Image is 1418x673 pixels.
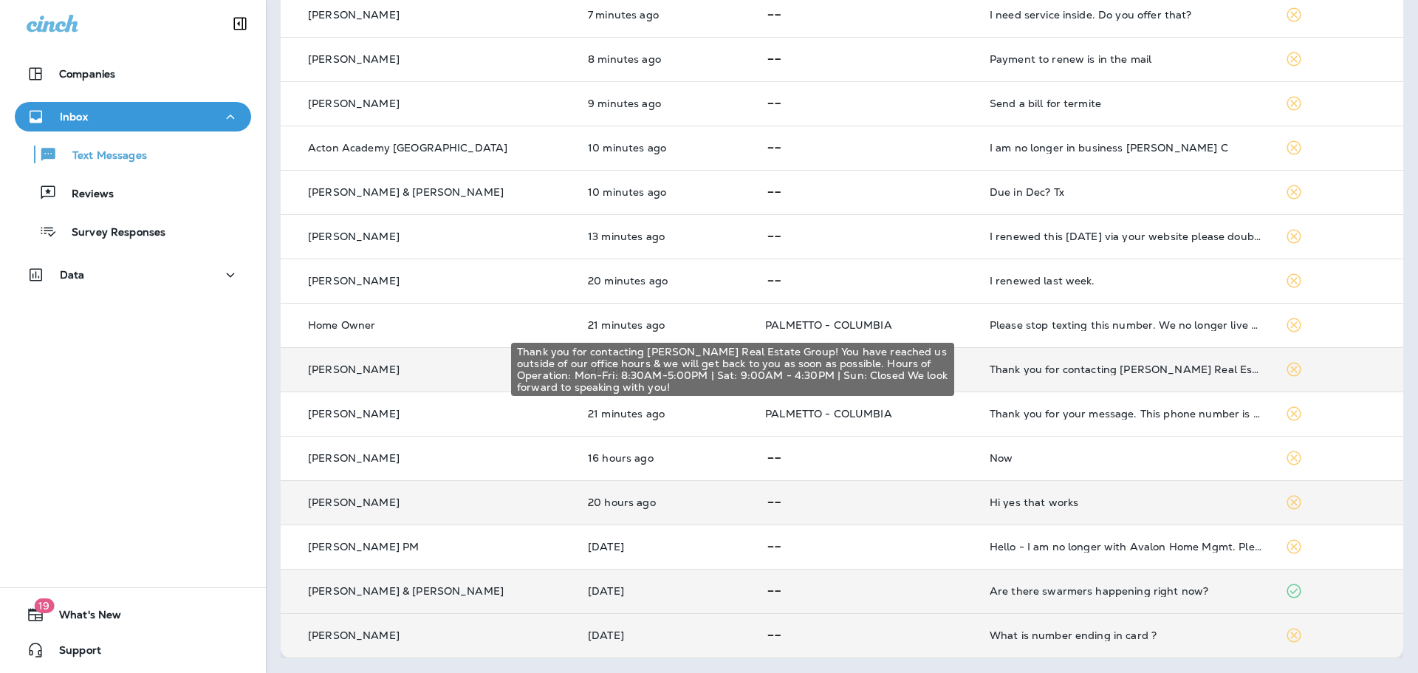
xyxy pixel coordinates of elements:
[60,269,85,281] p: Data
[308,363,400,375] p: [PERSON_NAME]
[58,149,147,163] p: Text Messages
[588,629,741,641] p: Oct 10, 2025 01:38 PM
[15,102,251,131] button: Inbox
[588,319,741,331] p: Oct 13, 2025 08:05 AM
[990,541,1261,553] div: Hello - I am no longer with Avalon Home Mgmt. Please contact Emily Fragus instead - (843) 801-353...
[44,609,121,626] span: What's New
[308,53,400,65] p: [PERSON_NAME]
[990,186,1261,198] div: Due in Dec? Tx
[765,318,892,332] span: PALMETTO - COLUMBIA
[219,9,261,38] button: Collapse Sidebar
[588,98,741,109] p: Oct 13, 2025 08:16 AM
[57,226,165,240] p: Survey Responses
[308,186,504,198] p: [PERSON_NAME] & [PERSON_NAME]
[588,496,741,508] p: Oct 12, 2025 11:59 AM
[990,452,1261,464] div: Now
[308,230,400,242] p: [PERSON_NAME]
[15,260,251,290] button: Data
[588,452,741,464] p: Oct 12, 2025 04:20 PM
[15,216,251,247] button: Survey Responses
[990,363,1261,375] div: Thank you for contacting Schembra Real Estate Group! You have reached us outside of our office ho...
[57,188,114,202] p: Reviews
[765,407,892,420] span: PALMETTO - COLUMBIA
[60,111,88,123] p: Inbox
[308,98,400,109] p: [PERSON_NAME]
[308,541,419,553] p: [PERSON_NAME] PM
[59,68,115,80] p: Companies
[588,9,741,21] p: Oct 13, 2025 08:18 AM
[308,585,504,597] p: [PERSON_NAME] & [PERSON_NAME]
[990,585,1261,597] div: Are there swarmers happening right now?
[990,53,1261,65] div: Payment to renew is in the mail
[308,452,400,464] p: [PERSON_NAME]
[15,59,251,89] button: Companies
[588,408,741,420] p: Oct 13, 2025 08:04 AM
[308,408,400,420] p: [PERSON_NAME]
[15,177,251,208] button: Reviews
[308,142,507,154] p: Acton Academy [GEOGRAPHIC_DATA]
[308,9,400,21] p: [PERSON_NAME]
[990,629,1261,641] div: What is number ending in card ?
[588,275,741,287] p: Oct 13, 2025 08:05 AM
[34,598,54,613] span: 19
[588,230,741,242] p: Oct 13, 2025 08:12 AM
[990,98,1261,109] div: Send a bill for termite
[990,230,1261,242] div: I renewed this yesterday via your website please double check your records
[990,496,1261,508] div: Hi yes that works
[990,142,1261,154] div: I am no longer in business Pam C
[15,635,251,665] button: Support
[308,496,400,508] p: [PERSON_NAME]
[990,408,1261,420] div: Thank you for your message. This phone number is no longer monitored. If you are a Patriot Family...
[308,319,375,331] p: Home Owner
[15,139,251,170] button: Text Messages
[44,644,101,662] span: Support
[588,53,741,65] p: Oct 13, 2025 08:17 AM
[308,275,400,287] p: [PERSON_NAME]
[990,9,1261,21] div: I need service inside. Do you offer that?
[990,275,1261,287] div: I renewed last week.
[308,629,400,641] p: [PERSON_NAME]
[588,541,741,553] p: Oct 10, 2025 05:37 PM
[511,343,954,396] div: Thank you for contacting [PERSON_NAME] Real Estate Group! You have reached us outside of our offi...
[588,186,741,198] p: Oct 13, 2025 08:15 AM
[990,319,1261,331] div: Please stop texting this number. We no longer live at that address
[15,600,251,629] button: 19What's New
[588,585,741,597] p: Oct 10, 2025 04:26 PM
[588,142,741,154] p: Oct 13, 2025 08:15 AM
